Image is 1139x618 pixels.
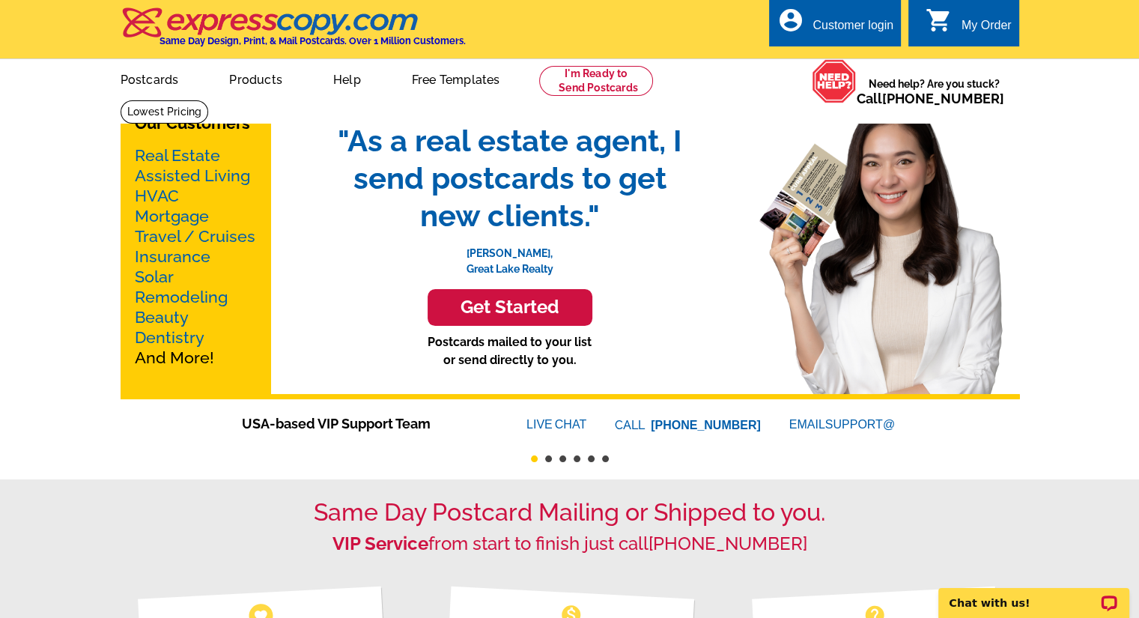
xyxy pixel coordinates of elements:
[388,61,524,96] a: Free Templates
[588,455,595,462] button: 5 of 6
[309,61,385,96] a: Help
[135,187,179,205] a: HVAC
[882,91,1004,106] a: [PHONE_NUMBER]
[323,234,697,277] p: [PERSON_NAME], Great Lake Realty
[825,416,897,434] font: SUPPORT@
[323,333,697,369] p: Postcards mailed to your list or send directly to you.
[574,455,580,462] button: 4 of 6
[526,416,555,434] font: LIVE
[135,328,204,347] a: Dentistry
[651,419,761,431] a: [PHONE_NUMBER]
[135,146,220,165] a: Real Estate
[135,308,189,327] a: Beauty
[777,16,893,35] a: account_circle Customer login
[97,61,203,96] a: Postcards
[531,455,538,462] button: 1 of 6
[929,571,1139,618] iframe: LiveChat chat widget
[526,418,586,431] a: LIVECHAT
[135,227,255,246] a: Travel / Cruises
[332,533,428,554] strong: VIP Service
[545,455,552,462] button: 2 of 6
[857,91,1004,106] span: Call
[121,18,466,46] a: Same Day Design, Print, & Mail Postcards. Over 1 Million Customers.
[135,247,210,266] a: Insurance
[857,76,1012,106] span: Need help? Are you stuck?
[205,61,306,96] a: Products
[962,19,1012,40] div: My Order
[813,19,893,40] div: Customer login
[135,145,256,368] p: And More!
[160,35,466,46] h4: Same Day Design, Print, & Mail Postcards. Over 1 Million Customers.
[649,533,807,554] a: [PHONE_NUMBER]
[135,207,209,225] a: Mortgage
[323,289,697,326] a: Get Started
[615,416,647,434] font: CALL
[242,413,482,434] span: USA-based VIP Support Team
[926,7,953,34] i: shopping_cart
[135,267,174,286] a: Solar
[777,7,804,34] i: account_circle
[812,59,857,103] img: help
[135,288,228,306] a: Remodeling
[926,16,1012,35] a: shopping_cart My Order
[789,418,897,431] a: EMAILSUPPORT@
[602,455,609,462] button: 6 of 6
[559,455,566,462] button: 3 of 6
[121,498,1019,527] h1: Same Day Postcard Mailing or Shipped to you.
[135,166,250,185] a: Assisted Living
[446,297,574,318] h3: Get Started
[323,122,697,234] span: "As a real estate agent, I send postcards to get new clients."
[121,533,1019,555] h2: from start to finish just call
